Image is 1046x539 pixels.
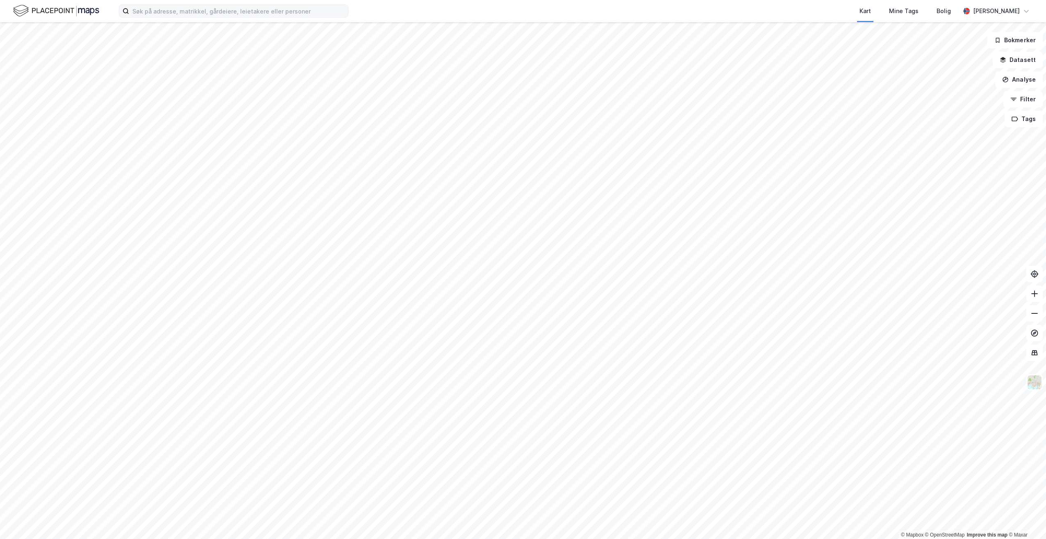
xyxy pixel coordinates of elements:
[967,532,1007,538] a: Improve this map
[987,32,1043,48] button: Bokmerker
[993,52,1043,68] button: Datasett
[973,6,1020,16] div: [PERSON_NAME]
[1005,500,1046,539] div: Kontrollprogram for chat
[925,532,965,538] a: OpenStreetMap
[901,532,923,538] a: Mapbox
[937,6,951,16] div: Bolig
[1027,375,1042,390] img: Z
[889,6,919,16] div: Mine Tags
[13,4,99,18] img: logo.f888ab2527a4732fd821a326f86c7f29.svg
[860,6,871,16] div: Kart
[129,5,348,17] input: Søk på adresse, matrikkel, gårdeiere, leietakere eller personer
[1005,111,1043,127] button: Tags
[1005,500,1046,539] iframe: Chat Widget
[1003,91,1043,107] button: Filter
[995,71,1043,88] button: Analyse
